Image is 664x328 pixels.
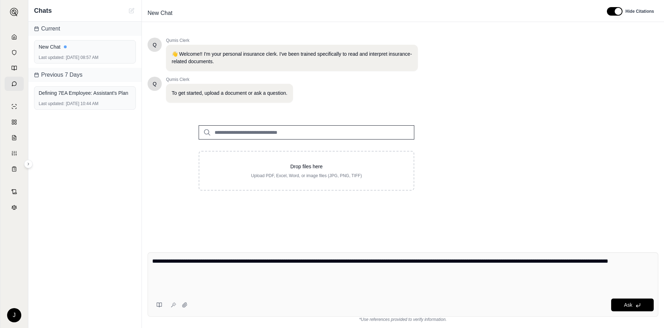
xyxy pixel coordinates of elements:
a: Custom Report [5,146,24,160]
p: Upload PDF, Excel, Word, or image files (JPG, PNG, TIFF) [211,173,402,179]
div: [DATE] 10:44 AM [39,101,131,106]
div: Current [28,22,142,36]
span: Qumis Clerk [166,77,293,82]
span: Qumis Clerk [166,38,418,43]
a: Single Policy [5,99,24,114]
button: Expand sidebar [7,5,21,19]
div: Edit Title [145,7,598,19]
img: Expand sidebar [10,8,18,16]
div: J [7,308,21,322]
a: Prompt Library [5,61,24,75]
a: Documents Vault [5,45,24,60]
a: Home [5,30,24,44]
span: Hello [153,41,157,48]
div: New Chat [39,43,131,50]
span: Last updated: [39,101,65,106]
a: Contract Analysis [5,185,24,199]
div: *Use references provided to verify information. [148,317,658,322]
button: Ask [611,299,654,311]
button: New Chat [127,6,136,15]
a: Legal Search Engine [5,200,24,214]
p: Drop files here [211,163,402,170]
span: Hello [153,80,157,87]
span: Ask [624,302,632,308]
div: Defining 7EA Employee: Assistant's Plan [39,89,131,97]
div: [DATE] 08:57 AM [39,55,131,60]
button: Expand sidebar [24,160,33,168]
p: 👋 Welcome!! I'm your personal insurance clerk. I've been trained specifically to read and interpr... [172,50,412,65]
div: Previous 7 Days [28,68,142,82]
a: Coverage Table [5,162,24,176]
span: Hide Citations [625,9,654,14]
p: To get started, upload a document or ask a question. [172,89,287,97]
span: Chats [34,6,52,16]
a: Policy Comparisons [5,115,24,129]
a: Chat [5,77,24,91]
a: Claim Coverage [5,131,24,145]
span: New Chat [145,7,175,19]
span: Last updated: [39,55,65,60]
